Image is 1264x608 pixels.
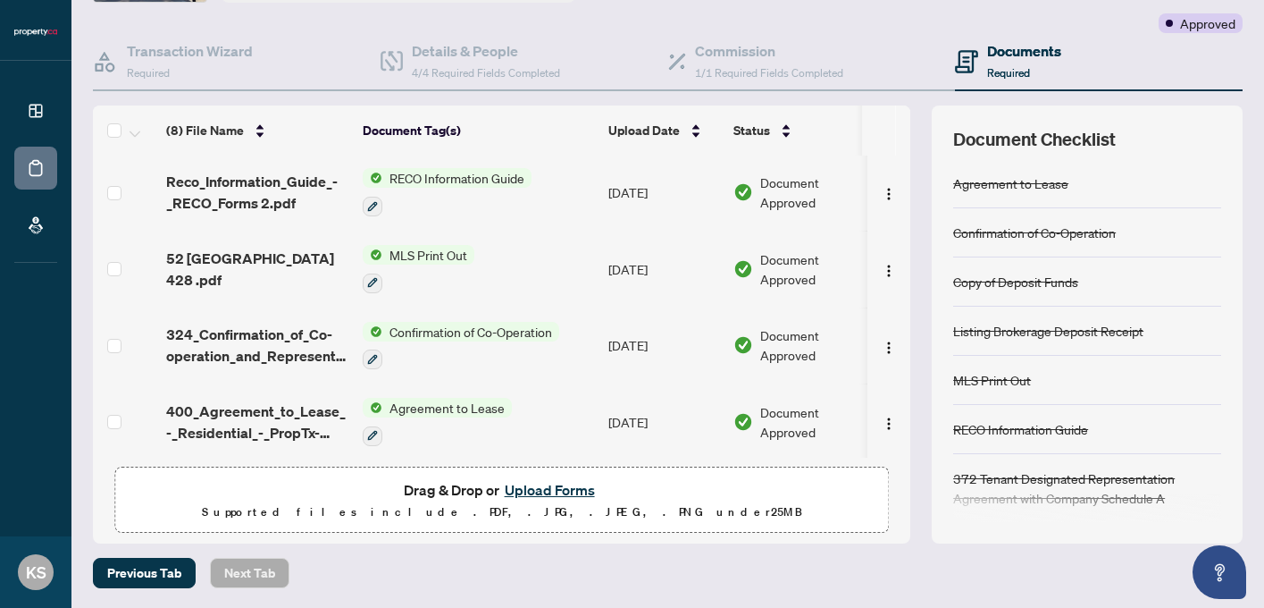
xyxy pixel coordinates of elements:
[953,127,1116,152] span: Document Checklist
[608,121,680,140] span: Upload Date
[733,121,770,140] span: Status
[953,370,1031,390] div: MLS Print Out
[953,469,1221,508] div: 372 Tenant Designated Representation Agreement with Company Schedule A
[166,324,348,367] span: 324_Confirmation_of_Co-operation_and_Representation_-_Tenant_Landlord_-_PropTx-OREA__3_.pdf
[382,322,559,342] span: Confirmation of Co-Operation
[601,106,726,156] th: Upload Date
[127,40,253,62] h4: Transaction Wizard
[601,231,726,308] td: [DATE]
[356,106,601,156] th: Document Tag(s)
[733,335,753,355] img: Document Status
[210,558,289,588] button: Next Tab
[26,560,46,585] span: KS
[601,384,726,460] td: [DATE]
[166,171,348,214] span: Reco_Information_Guide_-_RECO_Forms 2.pdf
[363,245,474,293] button: Status IconMLS Print Out
[412,66,560,80] span: 4/4 Required Fields Completed
[601,308,726,384] td: [DATE]
[953,419,1088,439] div: RECO Information Guide
[695,66,843,80] span: 1/1 Required Fields Completed
[875,331,903,359] button: Logo
[760,325,871,365] span: Document Approved
[1180,13,1235,33] span: Approved
[412,40,560,62] h4: Details & People
[875,255,903,283] button: Logo
[363,322,559,370] button: Status IconConfirmation of Co-Operation
[760,173,871,212] span: Document Approved
[159,106,356,156] th: (8) File Name
[1193,545,1246,599] button: Open asap
[953,272,1078,291] div: Copy of Deposit Funds
[363,168,382,188] img: Status Icon
[987,66,1030,80] span: Required
[953,321,1143,341] div: Listing Brokerage Deposit Receipt
[882,341,896,355] img: Logo
[882,264,896,278] img: Logo
[363,168,532,216] button: Status IconRECO Information Guide
[115,468,888,534] span: Drag & Drop orUpload FormsSupported files include .PDF, .JPG, .JPEG, .PNG under25MB
[760,402,871,442] span: Document Approved
[953,173,1068,193] div: Agreement to Lease
[875,178,903,207] button: Logo
[126,502,877,523] p: Supported files include .PDF, .JPG, .JPEG, .PNG under 25 MB
[695,40,843,62] h4: Commission
[107,559,181,587] span: Previous Tab
[166,248,348,291] span: 52 [GEOGRAPHIC_DATA] 428 .pdf
[726,106,878,156] th: Status
[733,182,753,202] img: Document Status
[882,187,896,201] img: Logo
[875,408,903,436] button: Logo
[127,66,170,80] span: Required
[363,245,382,265] img: Status Icon
[733,259,753,279] img: Document Status
[953,223,1116,242] div: Confirmation of Co-Operation
[760,249,871,289] span: Document Approved
[363,398,512,446] button: Status IconAgreement to Lease
[987,40,1061,62] h4: Documents
[363,398,382,418] img: Status Icon
[733,412,753,432] img: Document Status
[363,322,382,342] img: Status Icon
[404,478,600,502] span: Drag & Drop or
[499,478,600,502] button: Upload Forms
[14,27,57,38] img: logo
[382,168,532,188] span: RECO Information Guide
[93,558,196,588] button: Previous Tab
[166,401,348,443] span: 400_Agreement_to_Lease_-_Residential_-_PropTx-OREA__5___1_ 2.pdf
[166,121,244,140] span: (8) File Name
[601,154,726,231] td: [DATE]
[382,398,512,418] span: Agreement to Lease
[382,245,474,265] span: MLS Print Out
[882,417,896,431] img: Logo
